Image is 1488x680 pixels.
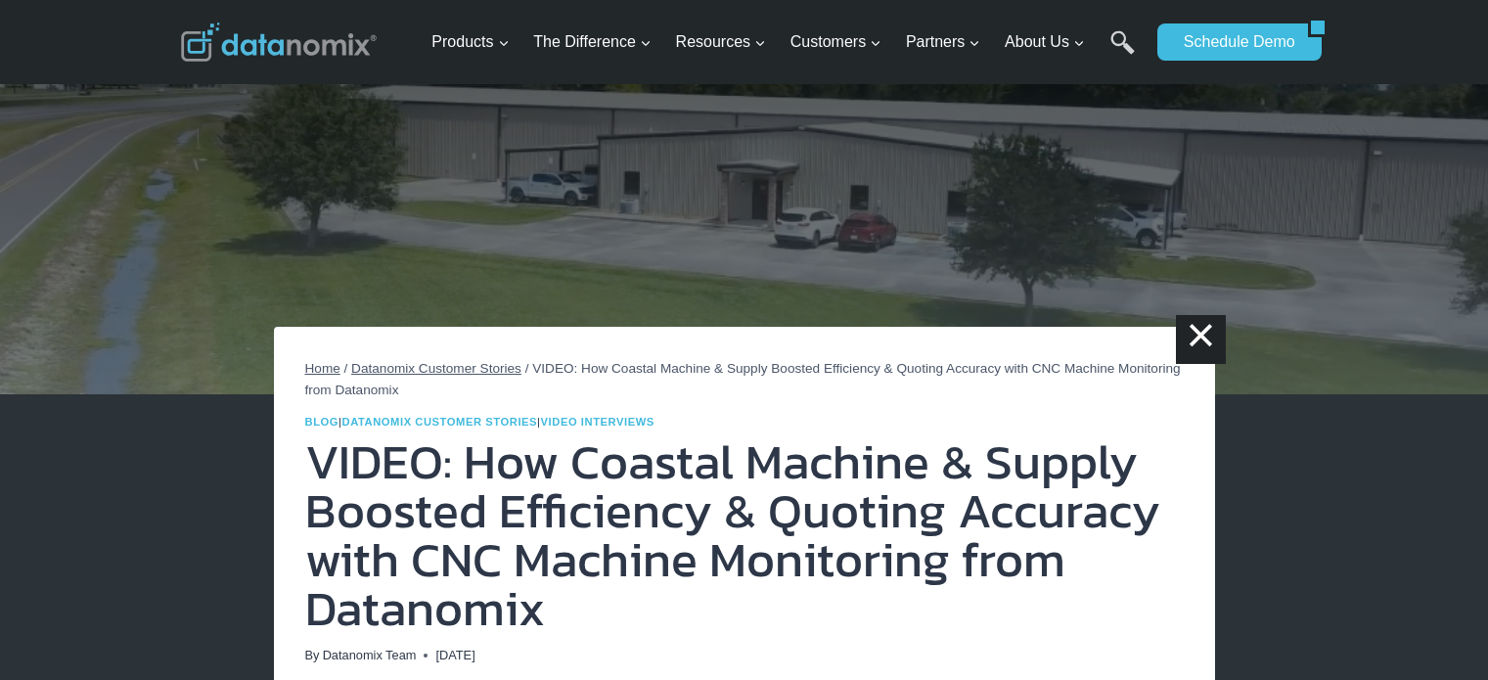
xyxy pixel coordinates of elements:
[344,361,348,376] span: /
[1005,29,1085,55] span: About Us
[305,416,339,428] a: Blog
[305,646,320,665] span: By
[342,416,538,428] a: Datanomix Customer Stories
[424,11,1148,74] nav: Primary Navigation
[1110,30,1135,74] a: Search
[181,23,377,62] img: Datanomix
[676,29,766,55] span: Resources
[305,358,1184,401] nav: Breadcrumbs
[525,361,529,376] span: /
[323,648,417,662] a: Datanomix Team
[533,29,652,55] span: The Difference
[541,416,654,428] a: Video Interviews
[305,361,340,376] a: Home
[305,361,1181,397] span: VIDEO: How Coastal Machine & Supply Boosted Efficiency & Quoting Accuracy with CNC Machine Monito...
[305,416,654,428] span: | |
[351,361,521,376] a: Datanomix Customer Stories
[1157,23,1308,61] a: Schedule Demo
[906,29,980,55] span: Partners
[305,437,1184,633] h1: VIDEO: How Coastal Machine & Supply Boosted Efficiency & Quoting Accuracy with CNC Machine Monito...
[431,29,509,55] span: Products
[790,29,881,55] span: Customers
[435,646,474,665] time: [DATE]
[1176,315,1225,364] a: ×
